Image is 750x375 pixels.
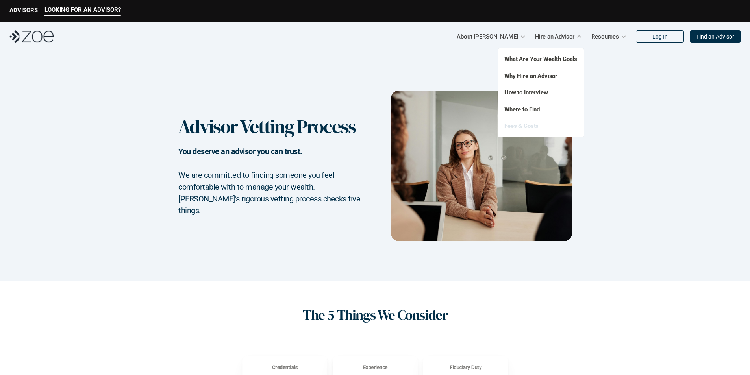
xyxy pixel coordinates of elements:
[3,41,115,55] div: You will be redirected to our universal log in page.
[178,115,359,138] h1: Advisor Vetting Process
[504,72,557,79] a: Why Hire an Advisor
[178,146,360,169] h2: You deserve an advisor you can trust.
[3,3,57,13] img: logo
[504,55,577,63] a: What Are Your Wealth Goals
[504,122,539,129] a: Fees & Costs
[303,307,447,323] h1: The 5 Things We Consider
[591,31,619,42] p: Resources
[690,30,741,43] a: Find an Advisor
[363,363,387,371] h3: Experience
[450,363,481,371] h3: Fiduciary Duty
[178,169,360,216] h2: We are committed to finding someone you feel comfortable with to manage your wealth. [PERSON_NAME...
[457,31,518,42] p: About [PERSON_NAME]
[44,6,121,13] p: LOOKING FOR AN ADVISOR?
[3,56,24,63] a: Log in
[652,33,668,40] p: Log In
[3,34,115,41] div: Hello! Please Log In
[636,30,684,43] a: Log In
[696,33,734,40] p: Find an Advisor
[504,89,548,96] a: How to Interview
[3,55,24,64] button: Log in
[272,363,297,371] h3: Credentials
[535,31,575,42] p: Hire an Advisor
[504,106,540,113] a: Where to Find
[9,7,38,14] p: ADVISORS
